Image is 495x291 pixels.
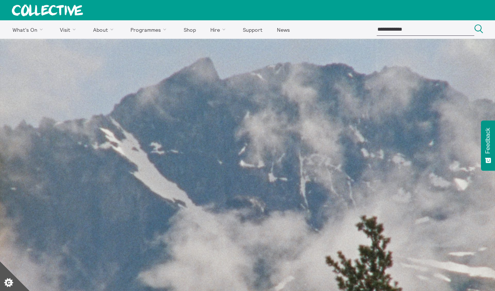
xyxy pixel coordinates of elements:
a: Visit [54,20,85,39]
a: What's On [6,20,52,39]
a: Programmes [124,20,176,39]
a: News [270,20,296,39]
a: Shop [177,20,202,39]
button: Feedback - Show survey [481,120,495,171]
a: Hire [204,20,235,39]
a: Support [236,20,269,39]
span: Feedback [485,128,491,154]
a: About [87,20,123,39]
